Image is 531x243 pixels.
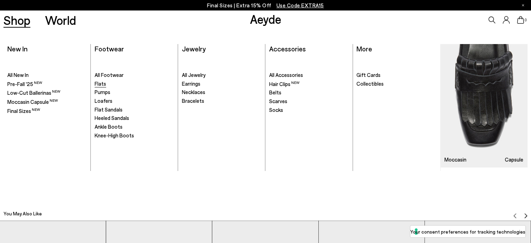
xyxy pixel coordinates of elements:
[3,210,42,217] h2: You May Also Like
[7,80,87,88] a: Pre-Fall '25
[505,157,523,162] h3: Capsule
[95,72,124,78] span: All Footwear
[182,80,200,87] span: Earrings
[95,123,123,130] span: Ankle Boots
[182,89,261,96] a: Necklaces
[269,72,303,78] span: All Accessories
[524,18,528,22] span: 0
[182,89,205,95] span: Necklaces
[95,115,129,121] span: Heeled Sandals
[269,81,300,87] span: Hair Clips
[182,98,204,104] span: Bracelets
[269,107,349,114] a: Socks
[95,89,110,95] span: Pumps
[95,132,174,139] a: Knee-High Boots
[95,106,123,113] span: Flat Sandals
[269,89,349,96] a: Belts
[517,16,524,24] a: 0
[356,80,436,87] a: Collectibles
[410,228,525,235] label: Your consent preferences for tracking technologies
[45,14,76,26] a: World
[523,213,529,219] img: svg%3E
[512,213,518,219] img: svg%3E
[356,80,384,87] span: Collectibles
[95,89,174,96] a: Pumps
[182,80,261,87] a: Earrings
[207,1,324,10] p: Final Sizes | Extra 15% Off
[269,44,306,53] a: Accessories
[7,81,42,87] span: Pre-Fall '25
[269,98,349,105] a: Scarves
[269,98,287,104] span: Scarves
[182,44,206,53] a: Jewelry
[356,72,436,79] a: Gift Cards
[182,72,206,78] span: All Jewelry
[7,90,60,96] span: Low-Cut Ballerinas
[95,115,174,122] a: Heeled Sandals
[269,89,281,95] span: Belts
[7,44,28,53] a: New In
[7,72,87,79] a: All New In
[7,72,29,78] span: All New In
[269,107,283,113] span: Socks
[7,98,87,106] a: Moccasin Capsule
[95,44,124,53] a: Footwear
[95,72,174,79] a: All Footwear
[7,89,87,97] a: Low-Cut Ballerinas
[269,72,349,79] a: All Accessories
[356,72,381,78] span: Gift Cards
[276,2,324,8] span: Navigate to /collections/ss25-final-sizes
[7,99,58,105] span: Moccasin Capsule
[95,80,174,87] a: Flats
[95,123,174,130] a: Ankle Boots
[441,44,528,167] a: Moccasin Capsule
[441,44,528,167] img: Mobile_e6eede4d-78b8-4bd1-ae2a-4197e375e133_900x.jpg
[95,106,174,113] a: Flat Sandals
[269,80,349,88] a: Hair Clips
[95,98,112,104] span: Loafers
[512,208,518,219] button: Previous slide
[182,98,261,105] a: Bracelets
[95,98,174,105] a: Loafers
[444,157,466,162] h3: Moccasin
[95,132,134,138] span: Knee-High Boots
[7,107,87,115] a: Final Sizes
[523,208,529,219] button: Next slide
[7,108,40,114] span: Final Sizes
[182,72,261,79] a: All Jewelry
[95,80,106,87] span: Flats
[3,14,30,26] a: Shop
[410,226,525,237] button: Your consent preferences for tracking technologies
[250,12,281,26] a: Aeyde
[356,44,372,53] a: More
